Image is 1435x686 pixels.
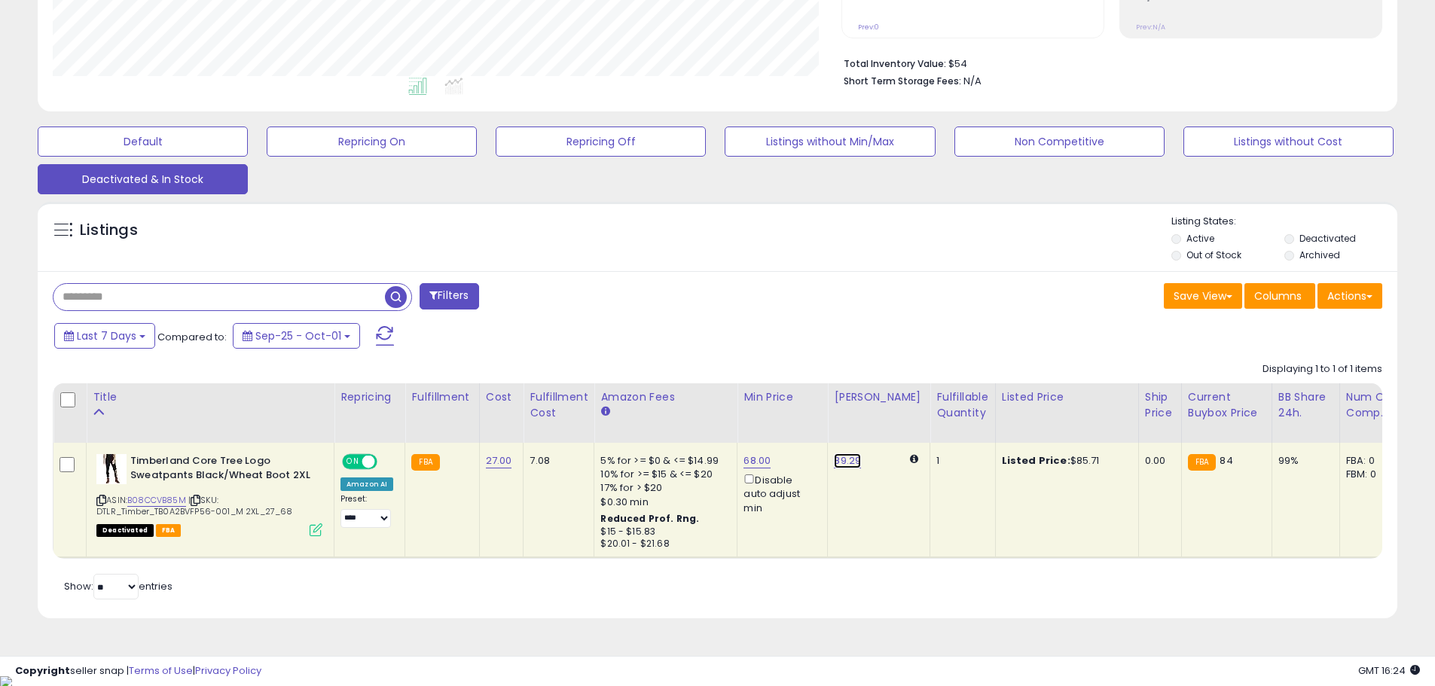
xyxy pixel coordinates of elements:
[600,481,725,495] div: 17% for > $20
[233,323,360,349] button: Sep-25 - Oct-01
[936,389,988,421] div: Fulfillable Quantity
[600,468,725,481] div: 10% for >= $15 & <= $20
[15,663,70,678] strong: Copyright
[743,453,771,468] a: 68.00
[1183,127,1394,157] button: Listings without Cost
[725,127,935,157] button: Listings without Min/Max
[343,456,362,468] span: ON
[156,524,182,537] span: FBA
[340,477,393,491] div: Amazon AI
[600,512,699,525] b: Reduced Prof. Rng.
[375,456,399,468] span: OFF
[486,453,512,468] a: 27.00
[743,471,816,515] div: Disable auto adjust min
[80,220,138,241] h5: Listings
[530,389,588,421] div: Fulfillment Cost
[1002,389,1132,405] div: Listed Price
[1346,454,1396,468] div: FBA: 0
[1188,389,1266,421] div: Current Buybox Price
[1346,468,1396,481] div: FBM: 0
[130,454,313,486] b: Timberland Core Tree Logo Sweatpants Black/Wheat Boot 2XL
[1278,389,1333,421] div: BB Share 24h.
[411,389,472,405] div: Fulfillment
[1358,663,1420,678] span: 2025-10-9 16:24 GMT
[420,283,478,309] button: Filters
[844,57,946,70] b: Total Inventory Value:
[858,23,879,32] small: Prev: 0
[93,389,328,405] div: Title
[1164,283,1242,309] button: Save View
[600,495,725,509] div: $0.30 min
[255,328,341,343] span: Sep-25 - Oct-01
[486,389,518,405] div: Cost
[1002,454,1127,468] div: $85.71
[1188,454,1216,471] small: FBA
[1346,389,1401,421] div: Num of Comp.
[1262,362,1382,377] div: Displaying 1 to 1 of 1 items
[340,389,398,405] div: Repricing
[1278,454,1328,468] div: 99%
[963,74,982,88] span: N/A
[1244,283,1315,309] button: Columns
[64,579,173,593] span: Show: entries
[834,389,924,405] div: [PERSON_NAME]
[127,494,186,507] a: B08CCVB85M
[340,494,393,528] div: Preset:
[600,389,731,405] div: Amazon Fees
[1145,389,1175,421] div: Ship Price
[267,127,477,157] button: Repricing On
[15,664,261,678] div: seller snap | |
[1145,454,1170,468] div: 0.00
[96,494,293,517] span: | SKU: DTLR_Timber_TB0A2BVFP56-001_M 2XL_27_68
[834,453,861,468] a: 89.29
[38,127,248,157] button: Default
[54,323,155,349] button: Last 7 Days
[1317,283,1382,309] button: Actions
[530,454,582,468] div: 7.08
[1186,232,1214,245] label: Active
[1186,248,1241,261] label: Out of Stock
[1220,453,1232,468] span: 84
[1299,232,1356,245] label: Deactivated
[157,330,227,344] span: Compared to:
[195,663,261,678] a: Privacy Policy
[1171,215,1397,229] p: Listing States:
[743,389,821,405] div: Min Price
[936,454,983,468] div: 1
[844,53,1371,72] li: $54
[844,75,961,87] b: Short Term Storage Fees:
[411,454,439,471] small: FBA
[129,663,193,678] a: Terms of Use
[96,454,127,484] img: 41D90BiyvqL._SL40_.jpg
[1254,288,1302,303] span: Columns
[77,328,136,343] span: Last 7 Days
[600,538,725,550] div: $20.01 - $21.68
[1136,23,1165,32] small: Prev: N/A
[1002,453,1070,468] b: Listed Price:
[600,526,725,538] div: $15 - $15.83
[96,454,322,535] div: ASIN:
[954,127,1165,157] button: Non Competitive
[1299,248,1340,261] label: Archived
[600,405,609,419] small: Amazon Fees.
[600,454,725,468] div: 5% for >= $0 & <= $14.99
[96,524,154,537] span: All listings that are unavailable for purchase on Amazon for any reason other than out-of-stock
[38,164,248,194] button: Deactivated & In Stock
[496,127,706,157] button: Repricing Off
